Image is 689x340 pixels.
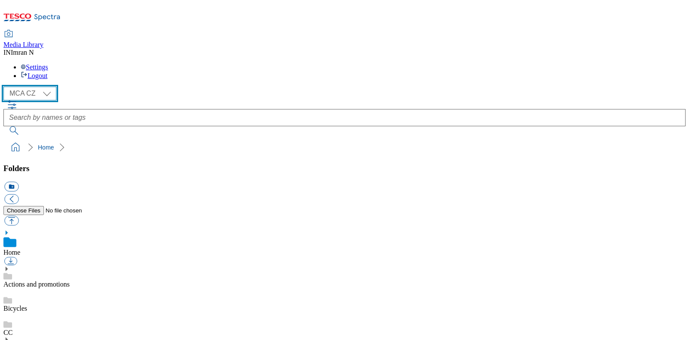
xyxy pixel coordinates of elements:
[21,72,47,79] a: Logout
[38,144,54,151] a: Home
[3,281,70,288] a: Actions and promotions
[3,249,20,256] a: Home
[11,49,34,56] span: Imran N
[21,63,48,71] a: Settings
[3,31,43,49] a: Media Library
[3,109,686,126] input: Search by names or tags
[3,139,686,156] nav: breadcrumb
[3,329,12,336] a: CC
[3,305,27,312] a: Bicycles
[3,49,11,56] span: IN
[3,164,686,173] h3: Folders
[9,140,22,154] a: home
[3,41,43,48] span: Media Library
